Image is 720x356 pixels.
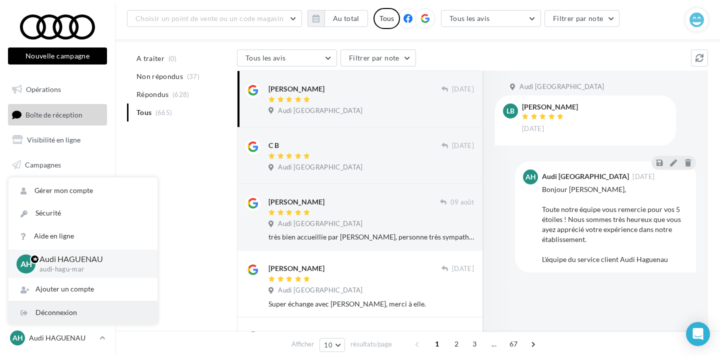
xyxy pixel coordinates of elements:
button: Filtrer par note [544,10,620,27]
p: Audi HAGUENAU [29,333,95,343]
p: audi-hagu-mar [39,265,141,274]
p: Audi HAGUENAU [39,253,141,265]
div: C B [268,140,279,150]
span: Répondus [136,89,169,99]
span: Audi [GEOGRAPHIC_DATA] [278,286,362,295]
span: Visibilité en ligne [27,135,80,144]
span: AH [20,258,32,269]
span: AH [525,172,536,182]
button: Tous les avis [237,49,337,66]
span: 67 [505,336,522,352]
button: Filtrer par note [340,49,416,66]
div: très bien accueillie par [PERSON_NAME], personne très sympathique, elle m'a très bien conseillée,... [268,232,474,242]
span: Opérations [26,85,61,93]
span: [DATE] [452,141,474,150]
span: [DATE] [452,85,474,94]
span: Audi [GEOGRAPHIC_DATA] [519,82,604,91]
div: [PERSON_NAME] [268,84,324,94]
div: Tous [373,8,400,29]
span: [DATE] [632,173,654,180]
span: lb [506,106,514,116]
span: Afficher [291,339,314,349]
div: Bonjour [PERSON_NAME], Toute notre équipe vous remercie pour vos 5 étoiles ! Nous sommes très heu... [542,184,688,264]
span: AH [12,333,23,343]
span: [DATE] [452,331,474,340]
span: Boîte de réception [25,110,82,118]
a: Boîte de réception [6,104,109,125]
span: 2 [448,336,464,352]
span: (37) [187,72,199,80]
span: [DATE] [452,264,474,273]
span: Tous les avis [245,53,286,62]
a: Opérations [6,79,109,100]
span: Audi [GEOGRAPHIC_DATA] [278,163,362,172]
button: Au total [324,10,368,27]
button: Nouvelle campagne [8,47,107,64]
span: Tous les avis [449,14,490,22]
div: [PERSON_NAME] [268,197,324,207]
span: 3 [466,336,482,352]
a: Gérer mon compte [8,179,157,202]
span: (0) [168,54,177,62]
span: Choisir un point de vente ou un code magasin [135,14,283,22]
span: Audi [GEOGRAPHIC_DATA] [278,219,362,228]
div: Déconnexion [8,301,157,324]
a: Sécurité [8,202,157,224]
div: Audi [GEOGRAPHIC_DATA] [542,173,629,180]
span: Non répondus [136,71,183,81]
div: Open Intercom Messenger [686,322,710,346]
button: Choisir un point de vente ou un code magasin [127,10,302,27]
div: cam cam [268,330,296,340]
span: 09 août [450,198,474,207]
div: [PERSON_NAME] [268,263,324,273]
span: [DATE] [522,124,544,133]
a: Visibilité en ligne [6,129,109,150]
button: Tous les avis [441,10,541,27]
a: Campagnes [6,154,109,175]
div: Super échange avec [PERSON_NAME], merci à elle. [268,299,474,309]
a: PLV et print personnalisable [6,204,109,233]
a: AH Audi HAGUENAU [8,328,107,347]
span: Audi [GEOGRAPHIC_DATA] [278,106,362,115]
span: 1 [429,336,445,352]
div: [PERSON_NAME] [522,103,578,110]
span: 10 [324,341,332,349]
a: Aide en ligne [8,225,157,247]
a: Médiathèque [6,179,109,200]
span: ... [486,336,502,352]
button: Au total [307,10,368,27]
span: (628) [172,90,189,98]
span: A traiter [136,53,164,63]
span: Campagnes [25,160,61,169]
div: Ajouter un compte [8,278,157,300]
span: résultats/page [350,339,392,349]
button: 10 [319,338,345,352]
